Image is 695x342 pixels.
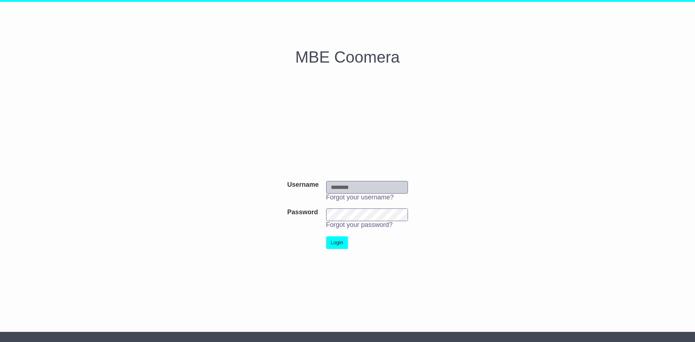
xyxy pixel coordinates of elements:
[287,208,318,216] label: Password
[326,236,348,249] button: Login
[287,181,319,189] label: Username
[326,194,394,201] a: Forgot your username?
[326,221,393,228] a: Forgot your password?
[166,48,529,66] h1: MBE Coomera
